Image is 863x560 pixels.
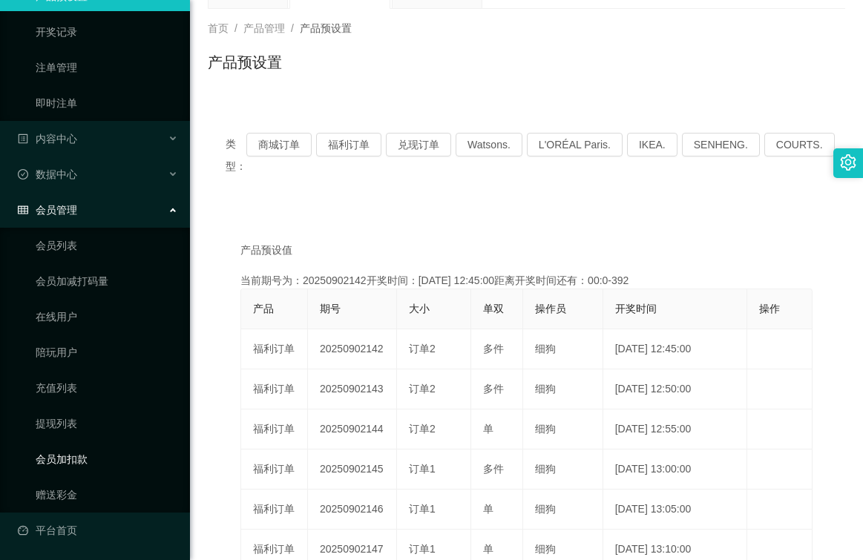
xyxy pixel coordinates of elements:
[241,490,308,530] td: 福利订单
[603,490,748,530] td: [DATE] 13:05:00
[523,369,603,409] td: 细狗
[840,154,856,171] i: 图标: setting
[603,329,748,369] td: [DATE] 12:45:00
[483,343,504,355] span: 多件
[36,266,178,296] a: 会员加减打码量
[36,480,178,510] a: 赠送彩金
[316,133,381,157] button: 福利订单
[308,449,397,490] td: 20250902145
[535,303,566,314] span: 操作员
[308,329,397,369] td: 20250902142
[36,88,178,118] a: 即时注单
[18,168,77,180] span: 数据中心
[483,463,504,475] span: 多件
[527,133,623,157] button: L'ORÉAL Paris.
[603,409,748,449] td: [DATE] 12:55:00
[386,133,451,157] button: 兑现订单
[241,329,308,369] td: 福利订单
[409,423,436,435] span: 订单2
[523,449,603,490] td: 细狗
[18,204,77,216] span: 会员管理
[483,383,504,395] span: 多件
[523,329,603,369] td: 细狗
[36,444,178,474] a: 会员加扣款
[253,303,274,314] span: 产品
[36,337,178,367] a: 陪玩用户
[759,303,780,314] span: 操作
[36,17,178,47] a: 开奖记录
[18,205,28,215] i: 图标: table
[240,243,292,258] span: 产品预设值
[409,463,436,475] span: 订单1
[409,343,436,355] span: 订单2
[409,383,436,395] span: 订单2
[682,133,760,157] button: SENHENG.
[36,373,178,403] a: 充值列表
[208,51,282,73] h1: 产品预设置
[603,449,748,490] td: [DATE] 13:00:00
[483,503,493,515] span: 单
[226,133,246,177] span: 类型：
[627,133,677,157] button: IKEA.
[409,503,436,515] span: 订单1
[234,22,237,34] span: /
[241,369,308,409] td: 福利订单
[18,515,178,545] a: 图标: dashboard平台首页
[18,133,77,145] span: 内容中心
[483,543,493,555] span: 单
[409,303,430,314] span: 大小
[240,273,813,289] div: 当前期号为：20250902142开奖时间：[DATE] 12:45:00距离开奖时间还有：00:0-392
[36,409,178,438] a: 提现列表
[409,543,436,555] span: 订单1
[18,134,28,144] i: 图标: profile
[523,490,603,530] td: 细狗
[36,53,178,82] a: 注单管理
[764,133,835,157] button: COURTS.
[241,449,308,490] td: 福利订单
[308,490,397,530] td: 20250902146
[483,303,504,314] span: 单双
[291,22,294,34] span: /
[308,369,397,409] td: 20250902143
[300,22,352,34] span: 产品预设置
[615,303,657,314] span: 开奖时间
[523,409,603,449] td: 细狗
[483,423,493,435] span: 单
[243,22,285,34] span: 产品管理
[320,303,341,314] span: 期号
[36,231,178,260] a: 会员列表
[308,409,397,449] td: 20250902144
[208,22,229,34] span: 首页
[603,369,748,409] td: [DATE] 12:50:00
[36,302,178,332] a: 在线用户
[456,133,522,157] button: Watsons.
[241,409,308,449] td: 福利订单
[18,169,28,179] i: 图标: check-circle-o
[246,133,312,157] button: 商城订单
